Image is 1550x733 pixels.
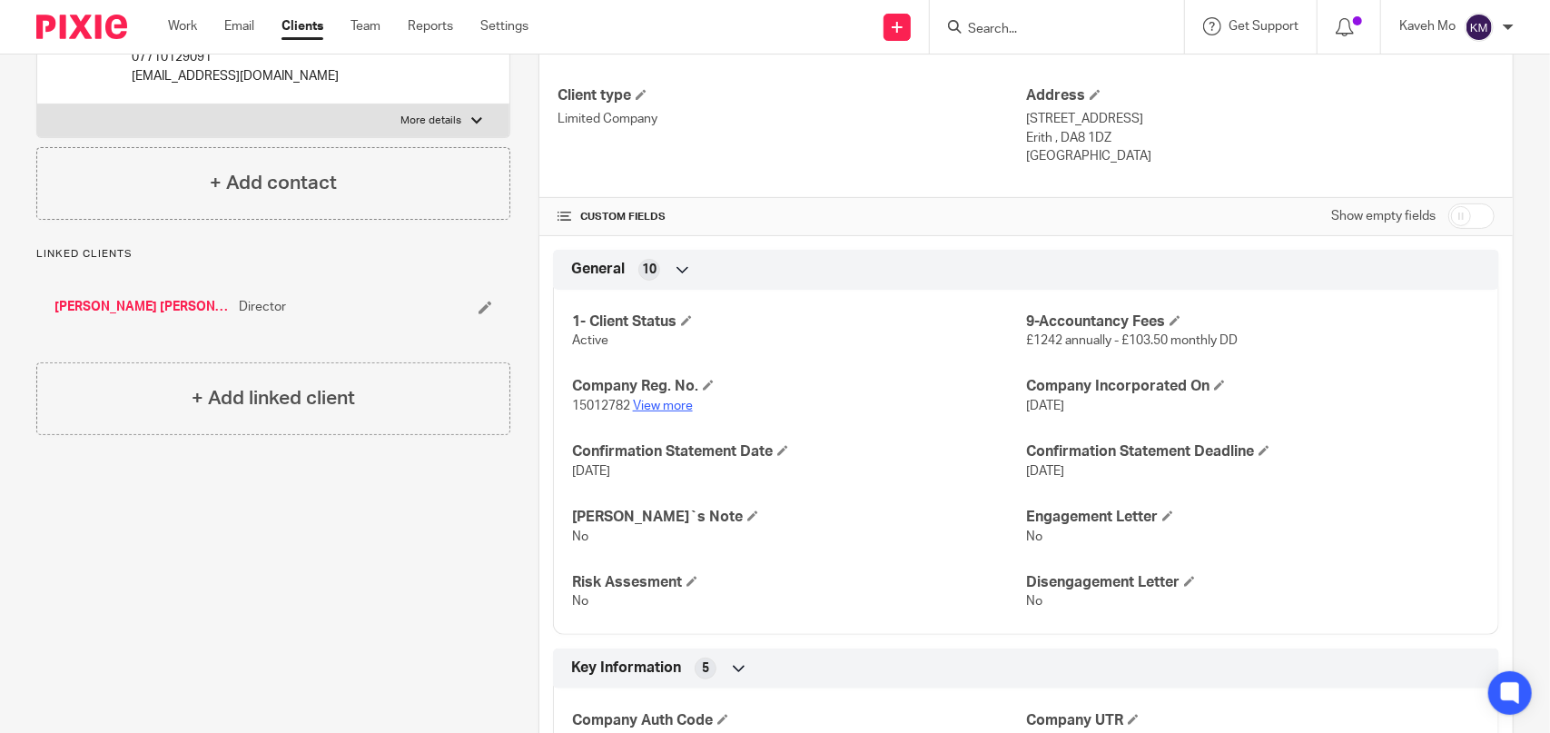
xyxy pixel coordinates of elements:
h4: Engagement Letter [1026,508,1480,527]
p: Kaveh Mo [1399,17,1456,35]
h4: CUSTOM FIELDS [558,210,1026,224]
span: 10 [642,261,657,279]
span: Active [572,334,608,347]
span: 15012782 [572,400,630,412]
span: No [572,530,588,543]
h4: Disengagement Letter [1026,573,1480,592]
h4: Company Reg. No. [572,377,1026,396]
p: Erith , DA8 1DZ [1026,129,1495,147]
h4: 1- Client Status [572,312,1026,332]
h4: 9-Accountancy Fees [1026,312,1480,332]
span: £1242 annually - £103.50 monthly DD [1026,334,1238,347]
span: [DATE] [1026,400,1064,412]
h4: Confirmation Statement Date [572,442,1026,461]
img: svg%3E [1465,13,1494,42]
a: Work [168,17,197,35]
h4: Client type [558,86,1026,105]
a: Reports [408,17,453,35]
p: More details [401,114,462,128]
span: 5 [702,659,709,678]
span: Director [239,298,286,316]
h4: + Add contact [210,169,337,197]
h4: Company UTR [1026,711,1480,730]
span: [DATE] [1026,465,1064,478]
p: Limited Company [558,110,1026,128]
h4: Company Auth Code [572,711,1026,730]
h4: Address [1026,86,1495,105]
h4: [PERSON_NAME]`s Note [572,508,1026,527]
label: Show empty fields [1331,207,1436,225]
h4: + Add linked client [192,384,355,412]
span: [DATE] [572,465,610,478]
a: Settings [480,17,528,35]
a: Team [350,17,380,35]
img: Pixie [36,15,127,39]
span: No [572,595,588,608]
p: Linked clients [36,247,510,262]
span: Get Support [1229,20,1298,33]
a: [PERSON_NAME] [PERSON_NAME] [PERSON_NAME] [54,298,230,316]
h4: Risk Assesment [572,573,1026,592]
span: Key Information [571,659,681,678]
p: [EMAIL_ADDRESS][DOMAIN_NAME] [132,67,445,85]
a: View more [633,400,693,412]
p: 07710129091 [132,48,445,66]
p: [GEOGRAPHIC_DATA] [1026,147,1495,165]
a: Clients [281,17,323,35]
a: Email [224,17,254,35]
input: Search [966,22,1130,38]
span: General [571,260,625,279]
h4: Confirmation Statement Deadline [1026,442,1480,461]
h4: Company Incorporated On [1026,377,1480,396]
span: No [1026,595,1042,608]
span: No [1026,530,1042,543]
p: [STREET_ADDRESS] [1026,110,1495,128]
